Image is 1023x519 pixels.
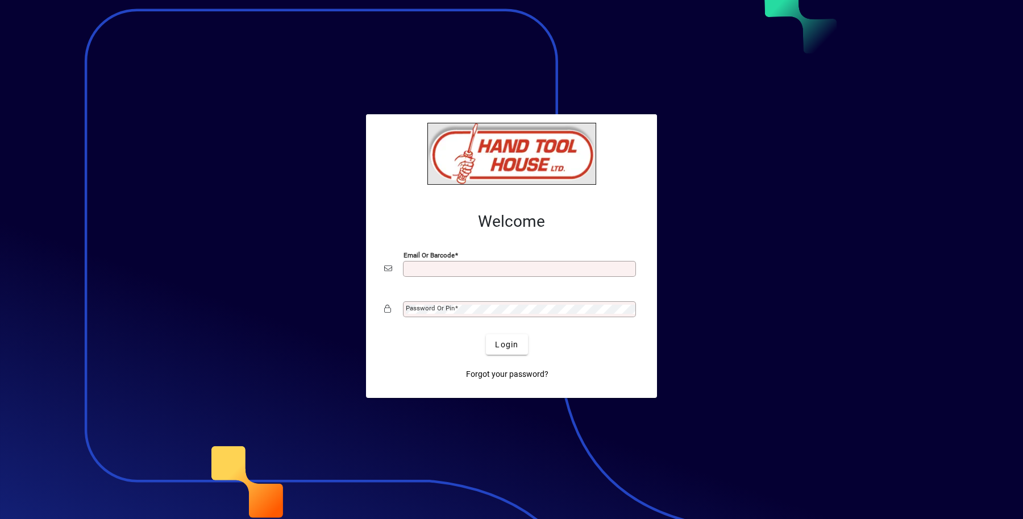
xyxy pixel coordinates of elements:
h2: Welcome [384,212,639,231]
span: Login [495,339,518,351]
mat-label: Password or Pin [406,304,455,312]
span: Forgot your password? [466,368,548,380]
a: Forgot your password? [461,364,553,384]
mat-label: Email or Barcode [404,251,455,259]
button: Login [486,334,527,355]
